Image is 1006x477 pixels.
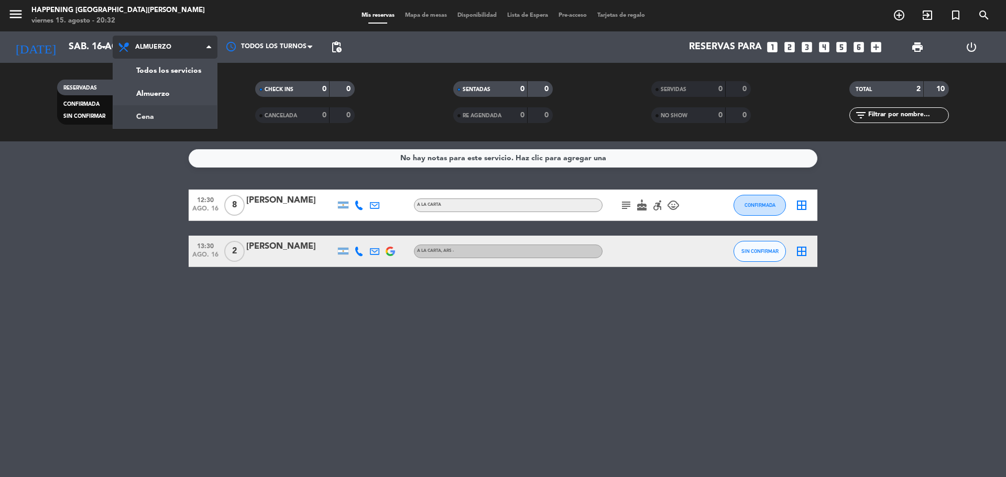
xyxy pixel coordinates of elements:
strong: 10 [936,85,947,93]
strong: 0 [520,85,524,93]
span: A LA CARTA [417,249,454,253]
i: border_all [795,199,808,212]
i: filter_list [855,109,867,121]
i: menu [8,6,24,22]
span: TOTAL [856,87,872,92]
span: NO SHOW [661,113,687,118]
i: child_care [667,199,680,212]
div: No hay notas para este servicio. Haz clic para agregar una [400,152,606,164]
strong: 0 [322,85,326,93]
i: [DATE] [8,36,63,59]
strong: 0 [346,85,353,93]
span: Lista de Espera [502,13,553,18]
span: 2 [224,241,245,262]
span: pending_actions [330,41,343,53]
i: exit_to_app [921,9,934,21]
span: ago. 16 [192,251,218,263]
span: ago. 16 [192,205,218,217]
button: SIN CONFIRMAR [734,241,786,262]
span: CANCELADA [265,113,297,118]
input: Filtrar por nombre... [867,109,948,121]
span: SERVIDAS [661,87,686,92]
i: cake [636,199,648,212]
i: border_all [795,245,808,258]
strong: 0 [742,112,749,119]
i: add_circle_outline [893,9,905,21]
div: Happening [GEOGRAPHIC_DATA][PERSON_NAME] [31,5,205,16]
span: 12:30 [192,193,218,205]
span: RESERVAR MESA [885,6,913,24]
span: RE AGENDADA [463,113,501,118]
img: google-logo.png [386,247,395,256]
strong: 0 [718,85,723,93]
strong: 0 [322,112,326,119]
i: turned_in_not [949,9,962,21]
span: BUSCAR [970,6,998,24]
span: Reservas para [689,42,762,52]
a: Todos los servicios [113,59,217,82]
span: Mapa de mesas [400,13,452,18]
i: accessible_forward [651,199,664,212]
div: viernes 15. agosto - 20:32 [31,16,205,26]
i: looks_3 [800,40,814,54]
span: 8 [224,195,245,216]
strong: 0 [544,85,551,93]
span: RESERVADAS [63,85,97,91]
strong: 0 [346,112,353,119]
span: CHECK INS [265,87,293,92]
strong: 0 [718,112,723,119]
i: arrow_drop_down [97,41,110,53]
i: subject [620,199,632,212]
a: Cena [113,105,217,128]
span: A LA CARTA [417,203,441,207]
span: Mis reservas [356,13,400,18]
span: 13:30 [192,239,218,251]
span: Almuerzo [135,43,171,51]
span: , ARS - [441,249,454,253]
i: looks_6 [852,40,866,54]
i: add_box [869,40,883,54]
span: CONFIRMADA [745,202,775,208]
i: looks_one [766,40,779,54]
span: SIN CONFIRMAR [63,114,105,119]
strong: 2 [916,85,921,93]
strong: 0 [544,112,551,119]
span: SIN CONFIRMAR [741,248,779,254]
strong: 0 [742,85,749,93]
span: Reserva especial [942,6,970,24]
span: CONFIRMADA [63,102,100,107]
span: Pre-acceso [553,13,592,18]
div: [PERSON_NAME] [246,240,335,253]
div: [PERSON_NAME] [246,194,335,207]
a: Almuerzo [113,82,217,105]
span: SENTADAS [463,87,490,92]
span: Disponibilidad [452,13,502,18]
button: menu [8,6,24,26]
i: looks_5 [835,40,848,54]
span: Tarjetas de regalo [592,13,650,18]
i: power_settings_new [965,41,978,53]
span: print [911,41,924,53]
i: search [978,9,990,21]
i: looks_4 [817,40,831,54]
button: CONFIRMADA [734,195,786,216]
i: looks_two [783,40,796,54]
div: LOG OUT [944,31,998,63]
strong: 0 [520,112,524,119]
